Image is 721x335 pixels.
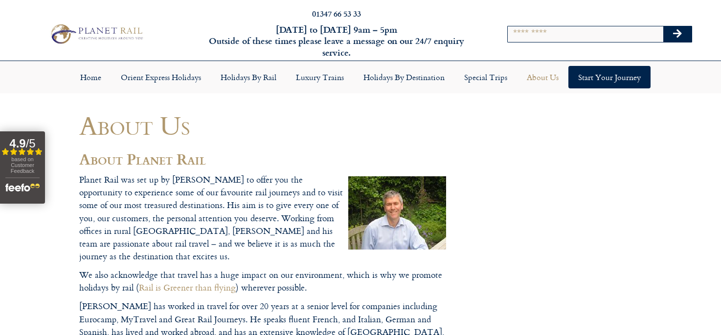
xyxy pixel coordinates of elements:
img: guy-saunders [348,176,446,250]
a: Special Trips [454,66,517,88]
h6: [DATE] to [DATE] 9am – 5pm Outside of these times please leave a message on our 24/7 enquiry serv... [195,24,478,58]
h1: About Us [79,111,446,140]
a: Start your Journey [568,66,651,88]
p: Planet Rail was set up by [PERSON_NAME] to offer you the opportunity to experience some of our fa... [79,173,446,263]
a: About Us [517,66,568,88]
a: 01347 66 53 33 [312,8,361,19]
nav: Menu [5,66,716,88]
a: Home [70,66,111,88]
a: Holidays by Rail [211,66,286,88]
img: Planet Rail Train Holidays Logo [47,22,146,46]
a: Orient Express Holidays [111,66,211,88]
h2: About Planet Rail [79,151,446,167]
a: Rail is Greener than flying [139,281,236,294]
button: Search [663,26,692,42]
a: Holidays by Destination [354,66,454,88]
p: We also acknowledge that travel has a huge impact on our environment, which is why we promote hol... [79,269,446,294]
a: Luxury Trains [286,66,354,88]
